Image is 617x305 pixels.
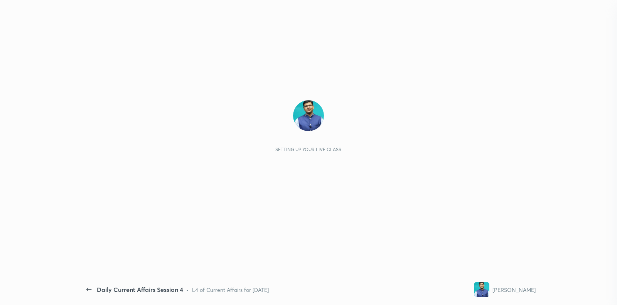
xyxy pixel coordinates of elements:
div: L4 of Current Affairs for [DATE] [192,286,269,294]
div: Setting up your live class [275,147,341,152]
div: • [186,286,189,294]
div: [PERSON_NAME] [492,286,536,294]
img: 22281cac87514865abda38b5e9ac8509.jpg [474,282,489,297]
img: 22281cac87514865abda38b5e9ac8509.jpg [293,100,324,131]
div: Daily Current Affairs Session 4 [97,285,183,294]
